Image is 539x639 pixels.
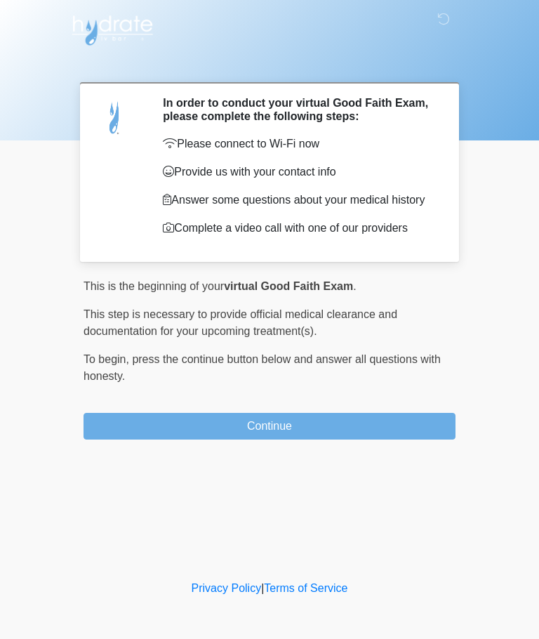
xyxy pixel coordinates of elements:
[264,582,347,594] a: Terms of Service
[224,280,353,292] strong: virtual Good Faith Exam
[73,51,466,77] h1: ‎ ‎ ‎ ‎
[163,96,434,123] h2: In order to conduct your virtual Good Faith Exam, please complete the following steps:
[94,96,136,138] img: Agent Avatar
[163,164,434,180] p: Provide us with your contact info
[163,136,434,152] p: Please connect to Wi-Fi now
[192,582,262,594] a: Privacy Policy
[84,280,224,292] span: This is the beginning of your
[353,280,356,292] span: .
[69,11,155,46] img: Hydrate IV Bar - Arcadia Logo
[84,353,441,382] span: press the continue button below and answer all questions with honesty.
[84,308,397,337] span: This step is necessary to provide official medical clearance and documentation for your upcoming ...
[84,413,455,440] button: Continue
[163,192,434,209] p: Answer some questions about your medical history
[261,582,264,594] a: |
[84,353,132,365] span: To begin,
[163,220,434,237] p: Complete a video call with one of our providers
